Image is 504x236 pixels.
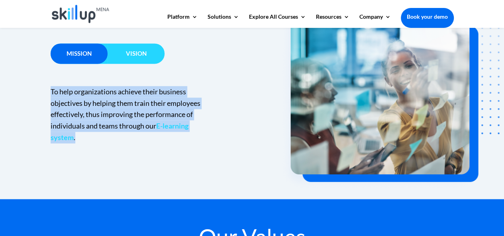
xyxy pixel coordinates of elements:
span: Vision [126,50,147,57]
iframe: Chat Widget [464,198,504,236]
a: Platform [167,14,198,27]
a: Explore All Courses [249,14,306,27]
a: Book your demo [401,8,454,25]
a: Solutions [208,14,239,27]
img: Skillup Mena [52,5,110,23]
p: To help organizations achieve their business objectives by helping them train their employees eff... [51,86,207,143]
a: Company [359,14,391,27]
span: Mission [67,50,92,57]
a: E-learning system [51,121,188,142]
a: Resources [316,14,349,27]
